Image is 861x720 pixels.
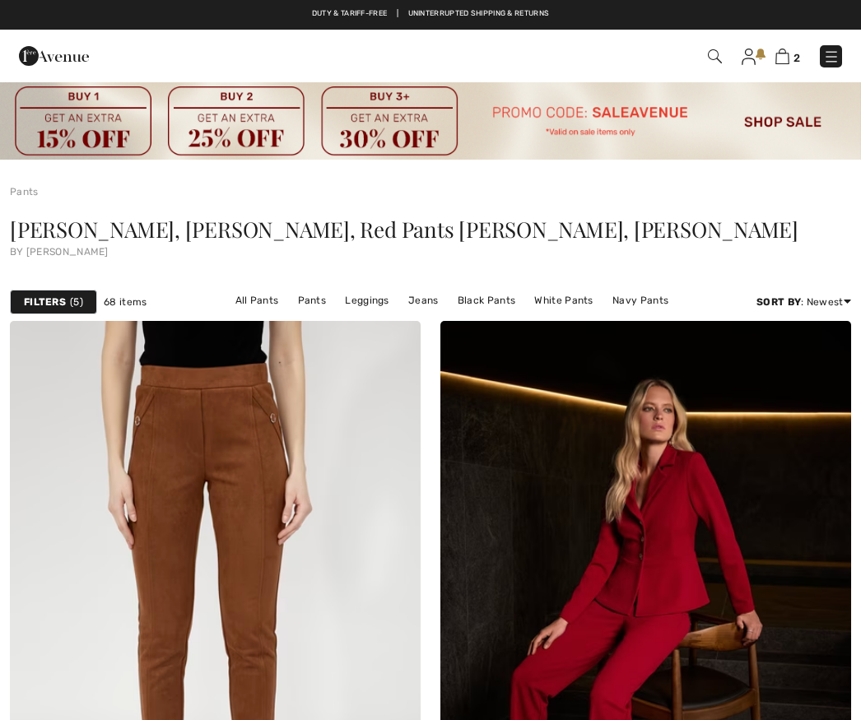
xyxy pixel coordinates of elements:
[10,215,798,244] span: [PERSON_NAME], [PERSON_NAME], Red Pants [PERSON_NAME], [PERSON_NAME]
[823,49,840,65] img: Menu
[775,49,789,64] img: Shopping Bag
[19,47,89,63] a: 1ère Avenue
[604,290,677,311] a: Navy Pants
[708,49,722,63] img: Search
[756,296,801,308] strong: Sort By
[19,39,89,72] img: 1ère Avenue
[400,290,447,311] a: Jeans
[775,46,800,66] a: 2
[10,247,851,257] div: by [PERSON_NAME]
[742,49,756,65] img: My Info
[337,290,397,311] a: Leggings
[526,290,601,311] a: White Pants
[104,295,147,309] span: 68 items
[320,311,450,332] a: [PERSON_NAME] Pants
[290,290,335,311] a: Pants
[70,295,83,309] span: 5
[449,290,524,311] a: Black Pants
[756,295,851,309] div: : Newest
[10,186,39,197] a: Pants
[453,311,583,332] a: [PERSON_NAME] Pants
[24,295,66,309] strong: Filters
[227,290,287,311] a: All Pants
[794,52,800,64] span: 2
